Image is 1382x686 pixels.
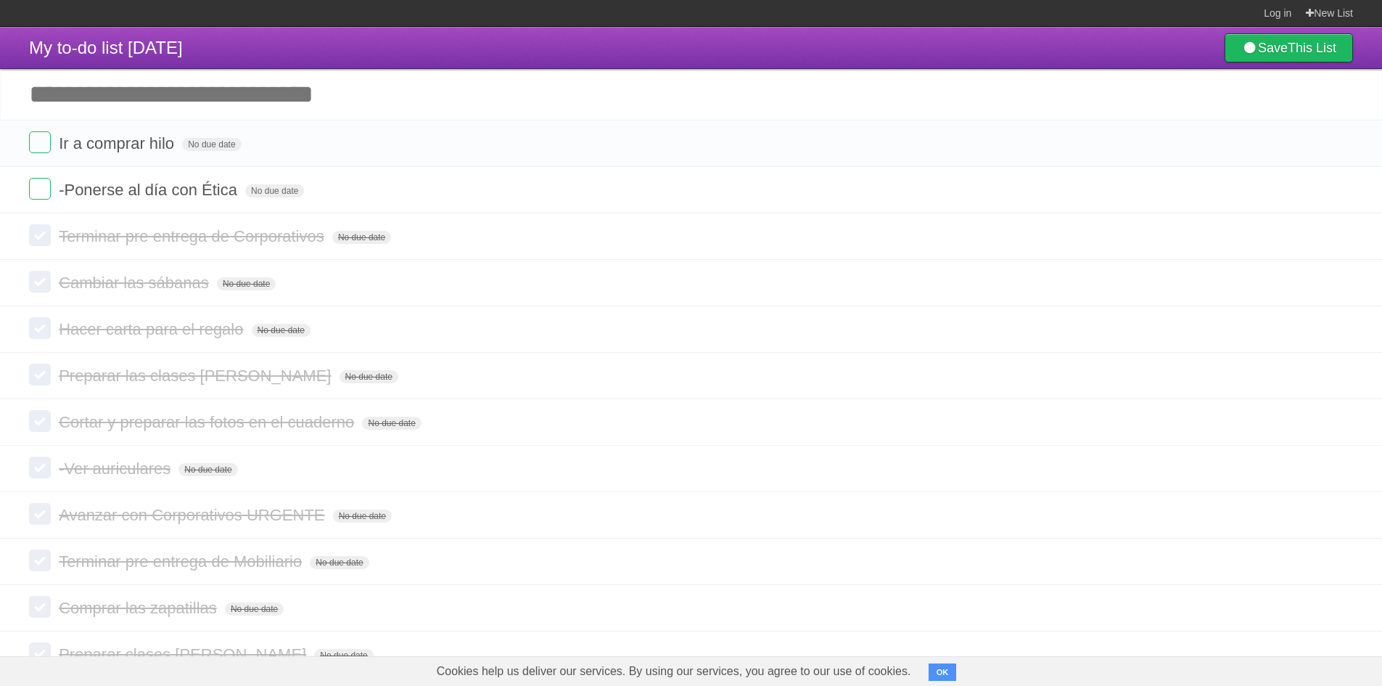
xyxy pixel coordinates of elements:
[332,231,391,244] span: No due date
[29,224,51,246] label: Done
[252,324,310,337] span: No due date
[59,413,358,431] span: Cortar y preparar las fotos en el cuaderno
[29,410,51,432] label: Done
[59,367,334,385] span: Preparar las clases [PERSON_NAME]
[29,550,51,571] label: Done
[59,227,328,245] span: Terminar pre entrega de Corporativos
[59,274,213,292] span: Cambiar las sábanas
[59,552,305,571] span: Terminar pre entrega de Mobiliario
[59,645,310,663] span: Preparar clases [PERSON_NAME]
[29,642,51,664] label: Done
[1288,41,1336,55] b: This List
[29,364,51,385] label: Done
[59,460,174,478] span: -Ver auriculares
[59,599,221,617] span: Comprar las zapatillas
[59,134,178,152] span: Ir a comprar hilo
[362,417,421,430] span: No due date
[29,596,51,618] label: Done
[422,657,926,686] span: Cookies help us deliver our services. By using our services, you agree to our use of cookies.
[340,370,398,383] span: No due date
[1225,33,1353,62] a: SaveThis List
[59,506,328,524] span: Avanzar con Corporativos URGENTE
[333,510,392,523] span: No due date
[29,271,51,293] label: Done
[178,463,237,476] span: No due date
[59,320,247,338] span: Hacer carta para el regalo
[29,178,51,200] label: Done
[225,603,284,616] span: No due date
[217,277,276,290] span: No due date
[29,457,51,478] label: Done
[314,649,373,662] span: No due date
[29,503,51,525] label: Done
[29,38,183,57] span: My to-do list [DATE]
[245,184,304,197] span: No due date
[182,138,241,151] span: No due date
[929,663,957,681] button: OK
[29,131,51,153] label: Done
[310,556,369,569] span: No due date
[29,317,51,339] label: Done
[59,181,241,199] span: -Ponerse al día con Ética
